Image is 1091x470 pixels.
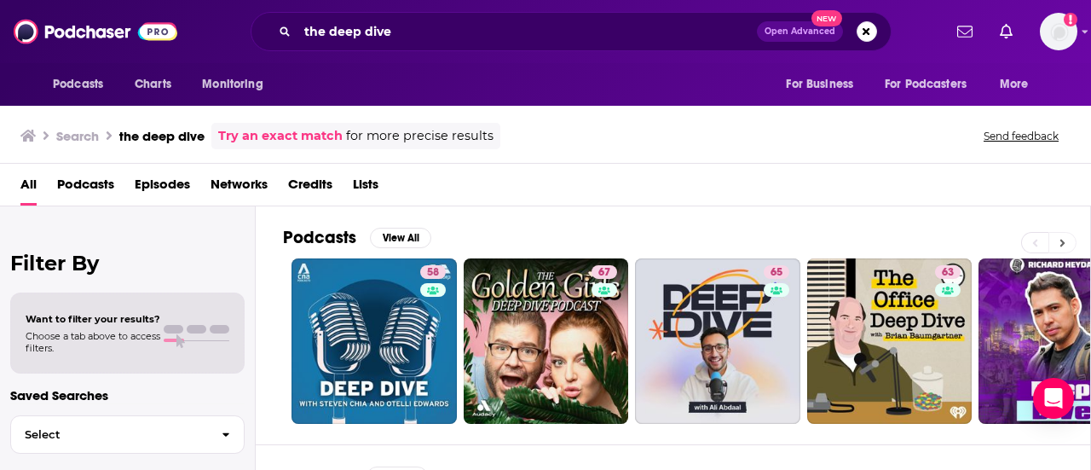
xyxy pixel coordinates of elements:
span: More [1000,73,1029,96]
span: Want to filter your results? [26,313,160,325]
button: Select [10,415,245,454]
a: 67 [592,265,617,279]
span: Select [11,429,208,440]
a: 58 [420,265,446,279]
a: 63 [935,265,961,279]
img: Podchaser - Follow, Share and Rate Podcasts [14,15,177,48]
span: Charts [135,73,171,96]
a: Charts [124,68,182,101]
button: Show profile menu [1040,13,1077,50]
button: open menu [988,68,1050,101]
button: open menu [774,68,875,101]
div: Search podcasts, credits, & more... [251,12,892,51]
a: 67 [464,258,629,424]
a: All [20,171,37,206]
button: Send feedback [978,129,1064,143]
span: 58 [427,264,439,281]
span: Monitoring [202,73,263,96]
a: Show notifications dropdown [950,17,979,46]
a: Networks [211,171,268,206]
div: Open Intercom Messenger [1033,378,1074,419]
button: Open AdvancedNew [757,21,843,42]
h3: Search [56,128,99,144]
h2: Filter By [10,251,245,276]
svg: Add a profile image [1064,13,1077,26]
a: Episodes [135,171,190,206]
span: For Podcasters [885,73,967,96]
span: 63 [942,264,954,281]
a: PodcastsView All [283,227,431,248]
span: Logged in as mdekoning [1040,13,1077,50]
span: Open Advanced [765,27,835,36]
h2: Podcasts [283,227,356,248]
a: 58 [292,258,457,424]
button: open menu [190,68,285,101]
a: Credits [288,171,332,206]
img: User Profile [1040,13,1077,50]
span: for more precise results [346,126,494,146]
a: Lists [353,171,378,206]
span: New [811,10,842,26]
span: For Business [786,73,853,96]
p: Saved Searches [10,387,245,403]
h3: the deep dive [119,128,205,144]
a: Show notifications dropdown [993,17,1019,46]
input: Search podcasts, credits, & more... [297,18,757,45]
span: 65 [771,264,782,281]
span: 67 [598,264,610,281]
span: Choose a tab above to access filters. [26,330,160,354]
span: Podcasts [53,73,103,96]
a: 63 [807,258,973,424]
a: 65 [635,258,800,424]
button: open menu [41,68,125,101]
a: 65 [764,265,789,279]
button: View All [370,228,431,248]
a: Try an exact match [218,126,343,146]
a: Podcasts [57,171,114,206]
button: open menu [874,68,991,101]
